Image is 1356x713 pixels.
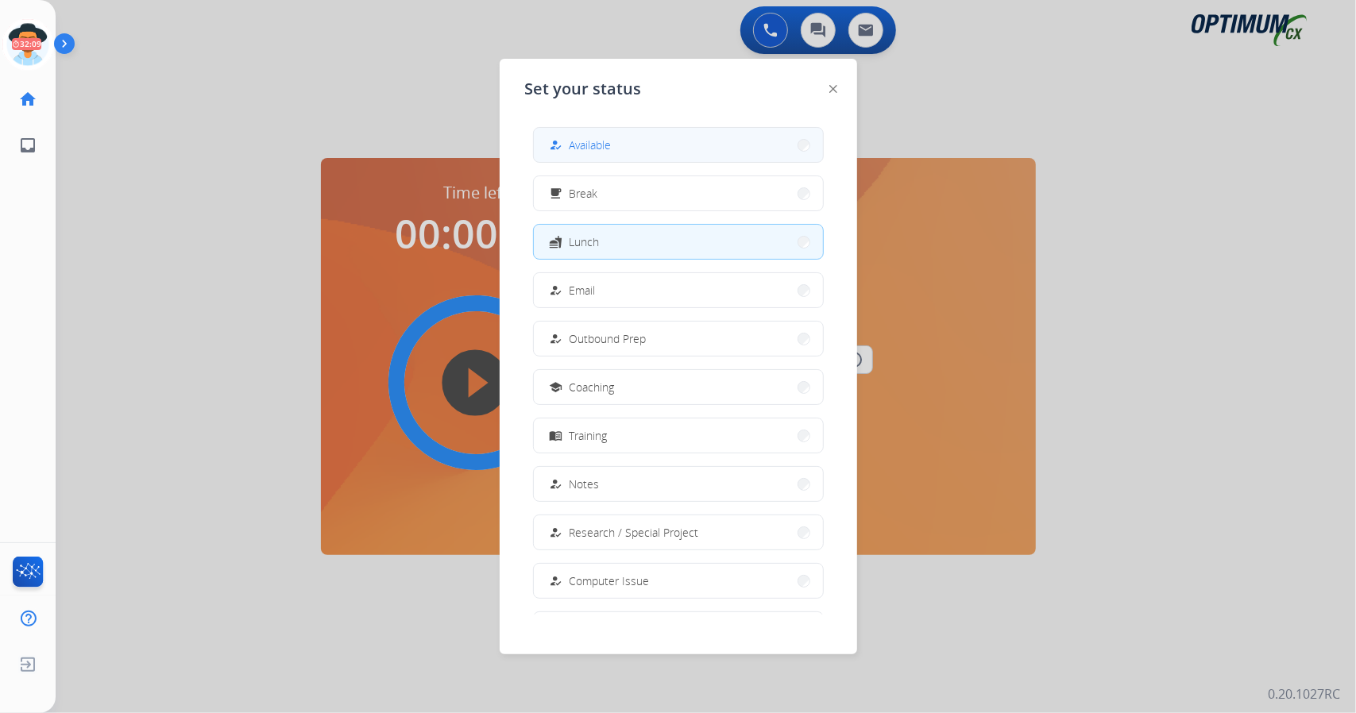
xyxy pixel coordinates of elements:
mat-icon: fastfood [549,235,562,249]
button: Research / Special Project [534,515,823,549]
span: Email [570,282,596,299]
mat-icon: free_breakfast [549,187,562,200]
button: Computer Issue [534,564,823,598]
span: Training [570,427,608,444]
span: Computer Issue [570,572,650,589]
mat-icon: how_to_reg [549,526,562,539]
img: close-button [829,85,837,93]
mat-icon: inbox [18,136,37,155]
mat-icon: how_to_reg [549,283,562,297]
span: Notes [570,476,600,492]
mat-icon: school [549,380,562,394]
button: Training [534,418,823,453]
mat-icon: menu_book [549,429,562,442]
mat-icon: how_to_reg [549,138,562,152]
mat-icon: how_to_reg [549,477,562,491]
button: Notes [534,467,823,501]
mat-icon: home [18,90,37,109]
button: Lunch [534,225,823,259]
button: Internet Issue [534,612,823,646]
span: Available [570,137,612,153]
span: Lunch [570,233,600,250]
span: Research / Special Project [570,524,699,541]
button: Email [534,273,823,307]
span: Outbound Prep [570,330,647,347]
span: Set your status [525,78,642,100]
button: Available [534,128,823,162]
span: Break [570,185,598,202]
button: Break [534,176,823,210]
button: Outbound Prep [534,322,823,356]
p: 0.20.1027RC [1268,684,1340,703]
span: Coaching [570,379,615,395]
mat-icon: how_to_reg [549,332,562,345]
button: Coaching [534,370,823,404]
mat-icon: how_to_reg [549,574,562,588]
